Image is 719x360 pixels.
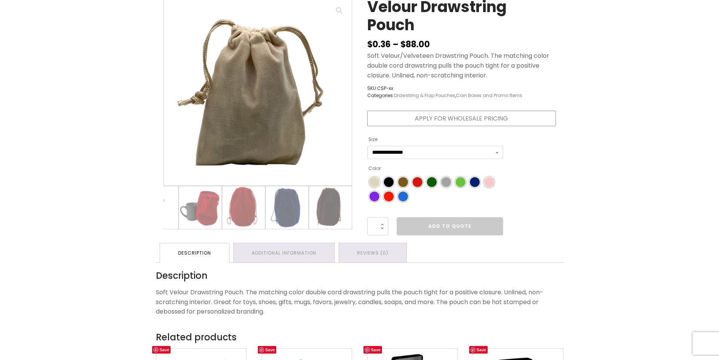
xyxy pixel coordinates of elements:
[397,217,503,235] a: Add to Quote
[397,176,409,188] li: Brown
[394,92,455,99] a: Drawstring & Flap Pouches
[333,4,346,17] a: View full-screen image gallery
[397,191,409,202] li: Royal Blue
[469,346,488,354] a: Save
[469,176,480,188] li: Navy Blue
[483,176,495,188] li: Pink
[367,39,373,50] span: $
[156,330,563,345] h2: Related products
[160,243,229,263] a: Description
[258,346,277,354] a: Save
[309,186,352,229] img: Round bottom velour burgundy drawstring pouch containing a mug.
[368,162,381,175] label: Color
[156,287,563,317] p: Soft Velour Drawstring Pouch. The matching color double cord drawstring pulls the pouch tight for...
[412,176,423,188] li: Burgundy
[367,175,503,204] ul: Color
[369,191,380,202] li: Purple
[339,243,406,263] a: Reviews (0)
[426,176,437,188] li: Green
[400,39,406,50] span: $
[179,186,222,229] img: Round bottom velour red drawstring pouch next to a mug.
[456,92,522,99] a: Coin Boxes and Promo Items
[393,39,399,50] span: –
[156,270,563,281] h2: Description
[440,176,452,188] li: Grey
[455,176,466,188] li: Kelly Green
[367,92,522,99] span: Categories: ,
[367,39,391,50] bdi: 0.36
[266,186,308,229] img: Round bottom velour royal blue drawstring pouch containing a mug.
[367,51,556,80] p: Soft Velour/Velveteen Drawstring Pouch. The matching color double cord drawstring pulls the pouch...
[367,85,522,92] span: SKU:
[369,176,380,188] li: Beige
[152,346,171,354] a: Save
[377,85,393,91] span: CSP-xx
[383,176,394,188] li: Black
[234,243,334,263] a: Additional information
[367,111,556,127] a: Apply for Wholesale Pricing
[400,39,430,50] bdi: 88.00
[222,186,265,229] img: Round bottom velour red drawstring pouch containing a mug.
[383,191,394,202] li: Red
[367,217,388,235] input: Product quantity
[363,346,382,354] a: Save
[368,133,377,145] label: Size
